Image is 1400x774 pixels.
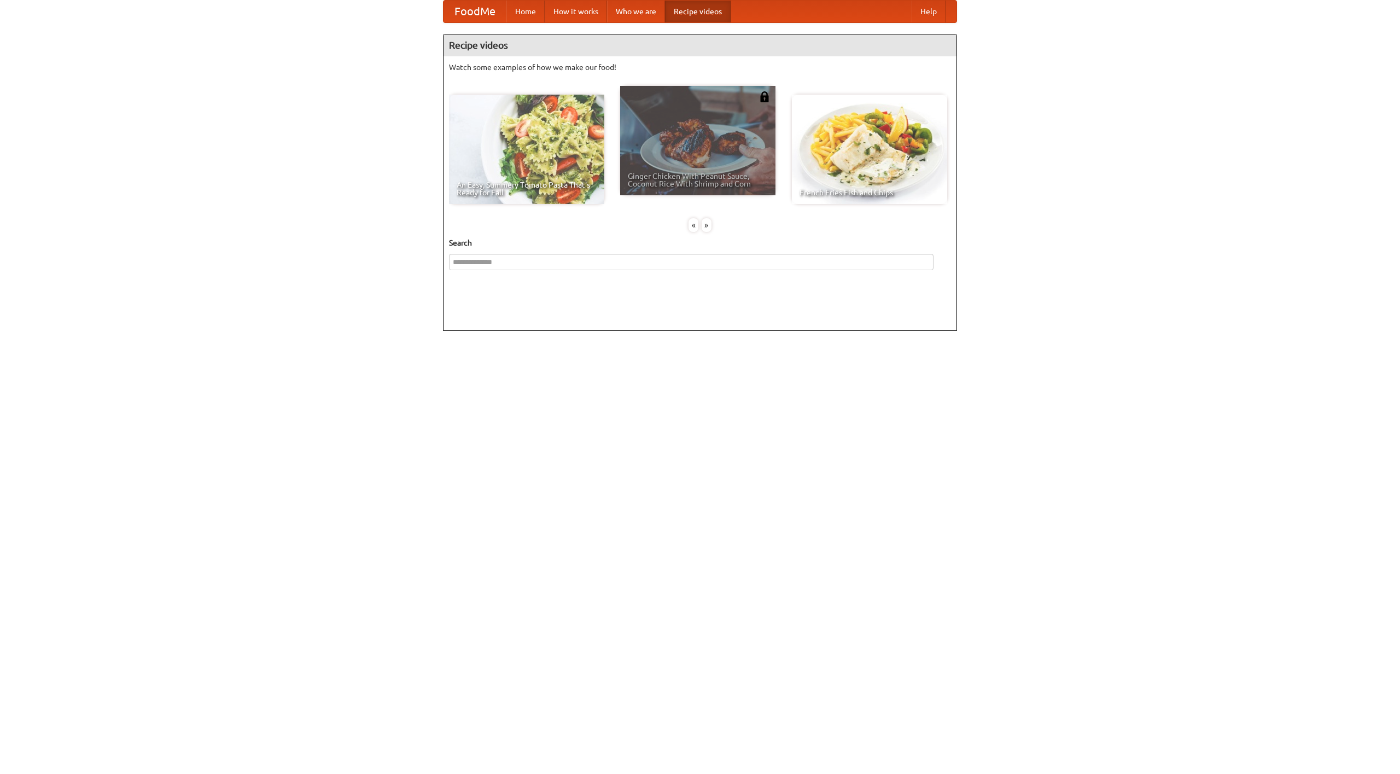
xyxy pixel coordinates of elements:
[800,189,940,196] span: French Fries Fish and Chips
[444,1,506,22] a: FoodMe
[457,181,597,196] span: An Easy, Summery Tomato Pasta That's Ready for Fall
[449,237,951,248] h5: Search
[912,1,946,22] a: Help
[506,1,545,22] a: Home
[545,1,607,22] a: How it works
[449,95,604,204] a: An Easy, Summery Tomato Pasta That's Ready for Fall
[689,218,698,232] div: «
[607,1,665,22] a: Who we are
[444,34,956,56] h4: Recipe videos
[759,91,770,102] img: 483408.png
[702,218,711,232] div: »
[792,95,947,204] a: French Fries Fish and Chips
[449,62,951,73] p: Watch some examples of how we make our food!
[665,1,731,22] a: Recipe videos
